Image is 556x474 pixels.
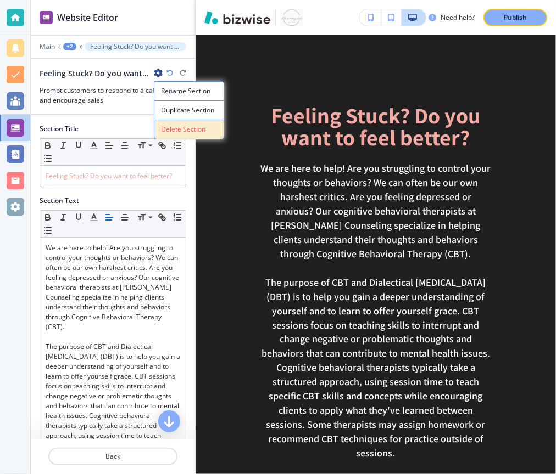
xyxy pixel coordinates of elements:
p: Duplicate Section [161,105,217,115]
p: Rename Section [161,86,217,96]
img: editor icon [40,11,53,24]
img: Your Logo [280,9,303,26]
h3: Need help? [441,13,475,22]
img: Bizwise Logo [204,11,270,24]
p: Back [49,452,176,461]
p: We are here to help! Are you struggling to control your thoughts or behaviors? We can often be ou... [46,243,180,332]
span: Feeling Stuck? Do you want to feel better? [271,101,485,151]
button: Feeling Stuck? Do you want to feel better? [85,42,186,51]
p: We are here to help! Are you struggling to control your thoughts or behaviors? We can often be ou... [260,161,491,261]
button: Main [40,43,55,50]
button: Rename Section [154,81,224,100]
button: Duplicate Section [154,100,224,120]
h2: Feeling Stuck? Do you want to feel better? [40,67,149,79]
p: Feeling Stuck? Do you want to feel better? [90,43,181,50]
h2: Section Title [40,124,79,134]
span: Feeling Stuck? Do you want to feel better? [46,171,172,180]
p: Delete Section [161,125,217,134]
h3: Prompt customers to respond to a call-to-action and encourage sales [40,86,186,105]
button: Publish [483,9,547,26]
button: +2 [63,43,76,50]
button: Delete Section [154,120,224,139]
p: The purpose of CBT and Dialectical [MEDICAL_DATA] (DBT) is to help you gain a deeper understandin... [260,275,491,460]
h2: Section Text [40,196,79,206]
h2: Website Editor [57,11,118,24]
button: Back [48,448,177,465]
p: Publish [504,13,527,22]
